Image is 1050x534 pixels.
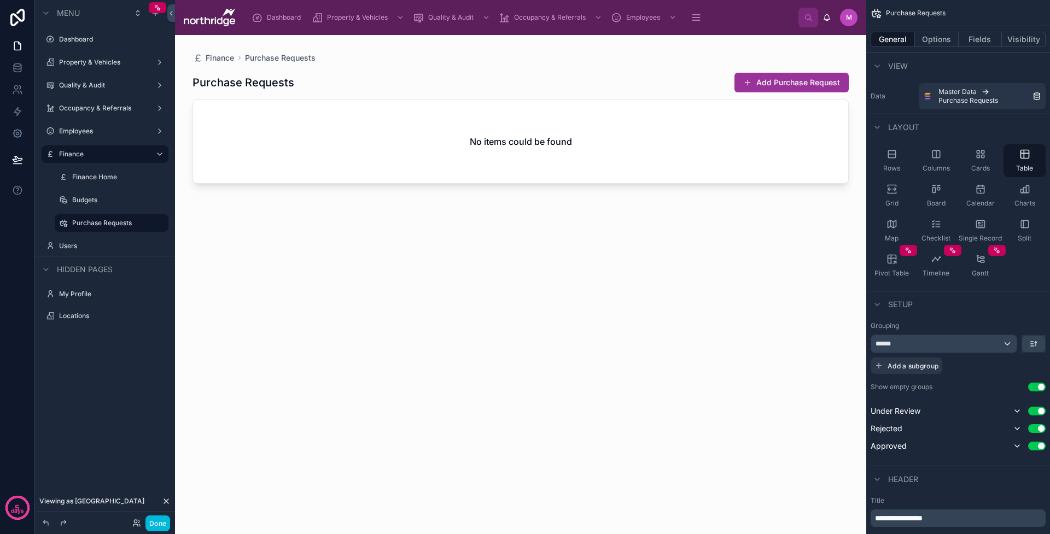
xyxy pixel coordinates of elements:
button: Add a subgroup [871,357,942,374]
button: Options [915,32,959,47]
span: Cards [971,164,990,173]
button: Board [915,179,957,212]
button: Fields [959,32,1002,47]
button: Pivot Table [871,249,913,282]
label: Property & Vehicles [59,58,147,67]
span: Rows [883,164,900,173]
span: Charts [1014,199,1035,208]
span: Pivot Table [874,269,909,278]
span: Checklist [921,234,950,243]
span: Map [885,234,899,243]
span: Hidden pages [57,264,113,275]
button: Split [1004,214,1046,247]
label: Quality & Audit [59,81,147,90]
button: Gantt [959,249,1001,282]
a: Employees [608,8,682,27]
span: Layout [888,122,919,133]
div: scrollable content [871,509,1046,527]
span: Approved [871,441,907,451]
label: Locations [59,312,162,320]
span: Setup [888,299,913,310]
span: Purchase Requests [886,9,946,17]
span: Quality & Audit [428,13,474,22]
label: Dashboard [59,35,162,44]
span: Single Record [959,234,1002,243]
span: Board [927,199,946,208]
p: days [11,507,24,515]
button: Single Record [959,214,1001,247]
button: Map [871,214,913,247]
p: 5 [15,502,20,513]
button: Visibility [1002,32,1046,47]
label: Occupancy & Referrals [59,104,147,113]
span: Occupancy & Referrals [514,13,586,22]
span: Property & Vehicles [327,13,388,22]
label: Show empty groups [871,383,932,391]
span: Columns [923,164,950,173]
img: App logo [184,9,235,26]
label: Grouping [871,321,899,330]
span: View [888,61,908,72]
span: Timeline [923,269,949,278]
label: Purchase Requests [72,219,162,227]
button: Rows [871,144,913,177]
span: Dashboard [267,13,301,22]
button: Timeline [915,249,957,282]
span: Rejected [871,423,902,434]
button: Calendar [959,179,1001,212]
label: Data [871,92,914,101]
button: Done [145,515,170,531]
button: Table [1004,144,1046,177]
span: Grid [885,199,899,208]
label: Title [871,496,1046,505]
button: General [871,32,915,47]
button: Columns [915,144,957,177]
span: Split [1018,234,1031,243]
span: Employees [626,13,660,22]
span: Header [888,474,918,485]
a: Master DataPurchase Requests [919,83,1046,109]
a: Property & Vehicles [308,8,410,27]
a: Quality & Audit [410,8,495,27]
label: Finance Home [72,173,162,181]
span: Add a subgroup [888,362,938,370]
span: Menu [57,8,80,19]
button: Charts [1004,179,1046,212]
span: M [846,13,852,22]
span: Table [1016,164,1033,173]
button: Cards [959,144,1001,177]
span: Calendar [966,199,995,208]
label: Finance [59,150,147,159]
span: Under Review [871,406,920,416]
label: Employees [59,127,147,136]
span: Viewing as [GEOGRAPHIC_DATA] [39,497,144,506]
div: scrollable content [244,5,798,30]
a: Occupancy & Referrals [495,8,608,27]
img: SmartSuite logo [923,92,932,101]
span: Gantt [972,269,989,278]
label: My Profile [59,290,162,298]
button: Grid [871,179,913,212]
span: Purchase Requests [938,96,998,105]
label: Budgets [72,196,162,204]
label: Users [59,242,162,250]
button: Checklist [915,214,957,247]
span: Master Data [938,87,977,96]
a: Dashboard [248,8,308,27]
